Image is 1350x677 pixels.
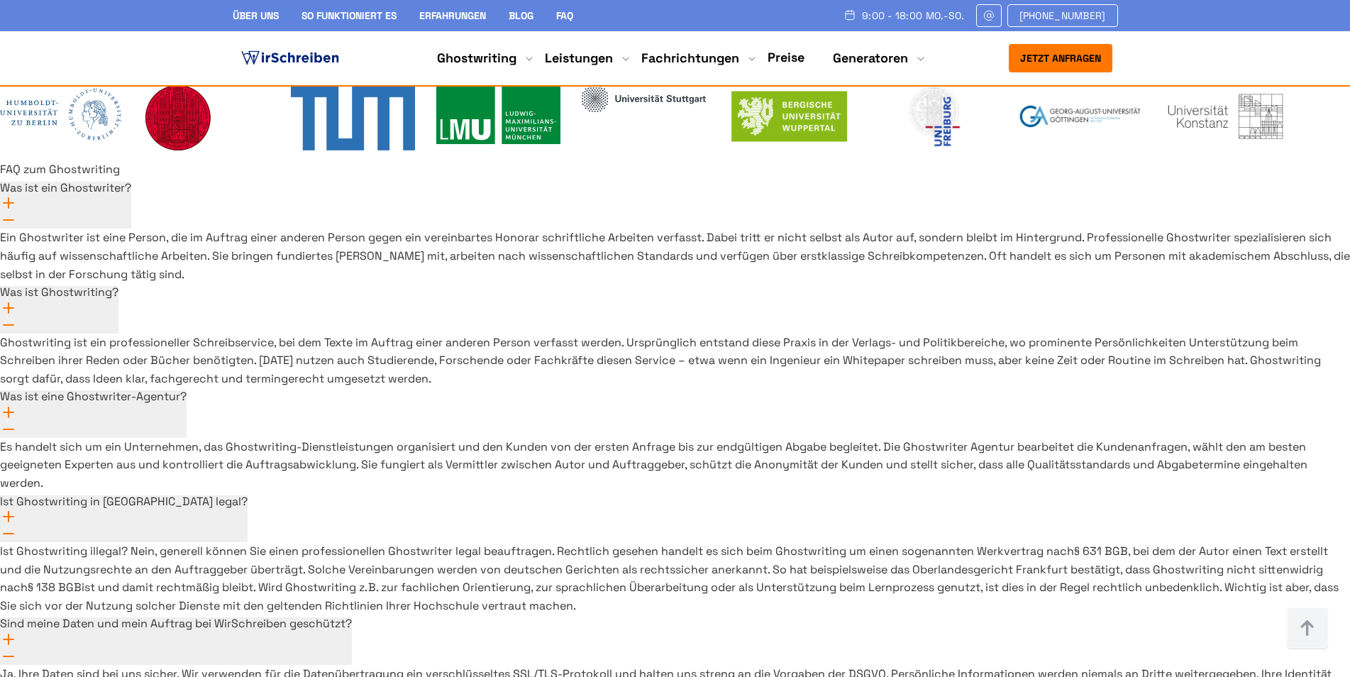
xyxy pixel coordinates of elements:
[145,85,270,155] div: 4 / 11
[582,85,706,117] div: 7 / 11
[727,85,851,153] div: 8 / 11
[1018,85,1142,148] img: georg august universitaet goettingen
[843,9,856,21] img: Schedule
[1018,85,1142,153] div: 10 / 11
[301,9,397,22] a: So funktioniert es
[436,85,560,144] img: Ludwig-Maximilians-Universität München (LMU München)
[436,85,560,149] div: 6 / 11
[1019,10,1106,21] span: [PHONE_NUMBER]
[1074,544,1128,558] a: § 631 BGB
[1163,85,1288,153] div: 11 / 11
[1009,44,1112,72] button: Jetzt anfragen
[727,85,851,148] img: bergische universitaet
[641,50,739,67] a: Fachrichtungen
[509,9,533,22] a: Blog
[983,10,995,21] img: Email
[545,50,613,67] a: Leistungen
[291,85,415,150] img: Technische Universität München (TUM)
[1163,85,1288,148] img: universitaet konstanz
[238,48,342,69] img: logo ghostwriter-österreich
[1007,4,1118,27] a: [PHONE_NUMBER]
[28,580,82,595] a: § 138 BGB
[582,85,706,111] img: uni-hohenheim
[437,50,516,67] a: Ghostwriting
[873,85,997,148] img: albert ludwigs universitaet freiburg
[768,49,804,65] a: Preise
[556,9,573,22] a: FAQ
[145,85,270,150] img: Ruprecht-Karls-Universität Heidelberg (Universität Heidelberg)
[233,9,279,22] a: Über uns
[291,85,415,155] div: 5 / 11
[862,10,965,21] span: 9:00 - 18:00 Mo.-So.
[1286,607,1329,650] img: button top
[833,50,908,67] a: Generatoren
[419,9,486,22] a: Erfahrungen
[873,85,997,153] div: 9 / 11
